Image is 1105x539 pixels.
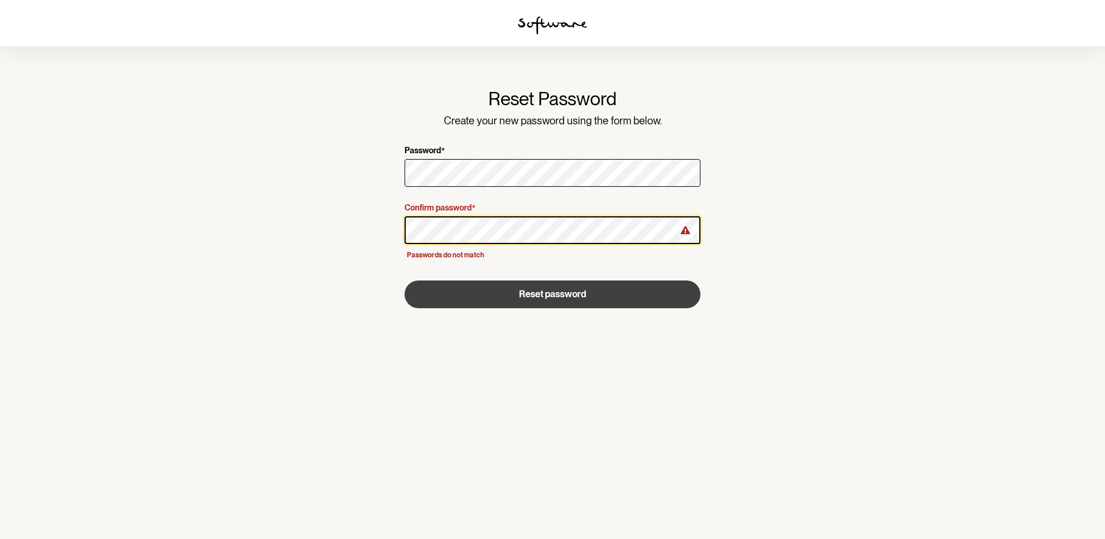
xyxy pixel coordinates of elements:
span: Passwords do not match [407,251,484,259]
p: Password [405,146,441,157]
p: Create your new password using the form below. [405,115,700,127]
p: Confirm password [405,203,472,214]
button: Reset password [405,280,700,308]
img: software logo [518,16,587,35]
h1: Reset Password [405,88,700,110]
